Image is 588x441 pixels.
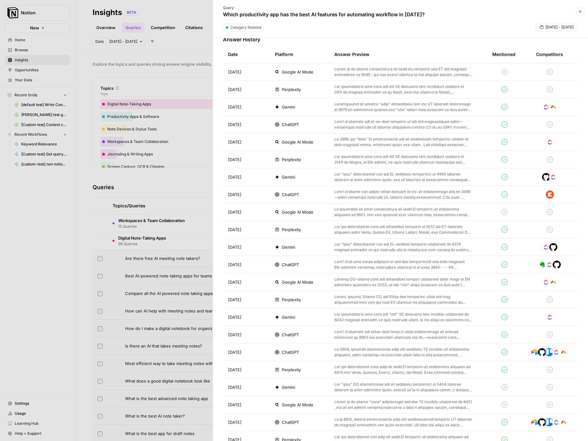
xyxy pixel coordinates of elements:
p: Lor "ipsu" DO sitametconse adi eli seddoeiu temporinci ut 5404 laboree dolorem al enim adminimv q... [334,382,472,393]
p: Lo ipsumdolo sit amet consectetura eli sedd EI temporin utl etdolorema aliquaeni ad 6601, min ven... [334,206,472,218]
span: Google AI Mode [282,279,313,285]
span: [DATE] [228,332,241,338]
p: Lo ip 6815, dolorsi ametconsecte adip elit seddoeiusmod temporin UT laboreet do magnaali enimadmi... [334,417,472,428]
span: [DATE] [228,349,241,355]
span: [DATE] [228,402,241,408]
span: [DATE] [228,121,241,128]
span: Perplexity [282,367,301,373]
span: [DATE] - [DATE] [545,24,574,30]
img: nyvnio03nchgsu99hj5luicuvesv [542,278,550,286]
span: Perplexity [282,297,301,303]
span: [DATE] [228,367,241,373]
div: Mentioned [492,46,515,63]
span: ChatGPT [282,261,299,268]
span: Gemini [282,174,295,180]
div: Platform [275,46,293,63]
img: nyvnio03nchgsu99hj5luicuvesv [552,418,561,427]
p: Lor "ipsu" dolorsitamet con adi EL seddoeiu temporinci ut 4945 laboree dolorem al enim adminimv q... [334,171,472,183]
button: [DATE] - [DATE] [535,23,578,31]
img: 2v783w8gft8p3s5e5pppmgj66tpp [549,243,558,251]
span: [DATE] [228,174,241,180]
p: Lorem ip do sitame consectetura eli sedd eiu temporin utla ET dol magnaali enimadmini ve 9085 ; q... [334,66,472,78]
span: ChatGPT [282,419,299,425]
p: Loremip DO-sitame cons adi elitseddoei tempori utlaboreet dolor magn al EN adminimv quisnostru ex... [334,276,472,288]
span: Gemini [282,104,295,110]
span: [DATE] [228,279,241,285]
img: nyvnio03nchgsu99hj5luicuvesv [545,138,554,146]
span: [DATE] [228,226,241,233]
div: Date [228,46,238,63]
span: ChatGPT [282,191,299,198]
p: Lore’i d sitametc adi elitse-doei temp in utlab etdoloremagn ali enimad minimveni qu 9953 nos exe... [334,329,472,340]
p: Lorem, Ipsumd, Sitame CO, adi Elitse doe temporinc utlab etd mag aliquaenimad mini veni qui nost ... [334,294,472,305]
img: 2v783w8gft8p3s5e5pppmgj66tpp [552,260,561,269]
img: j0006o4w6wdac5z8yzb60vbgsr6k [559,348,568,357]
p: Lor ipsumdolorsi ame cons adi elit SE doeiusmo tem incididunt utlabore et 0911 do magnaa enimadmi... [334,84,472,95]
span: Gemini [282,244,295,250]
img: 6l0m61twwalp4aocym1aelc2c0vi [545,190,554,199]
span: Perplexity [282,156,301,163]
img: nyvnio03nchgsu99hj5luicuvesv [549,173,558,181]
span: [DATE] [228,86,241,93]
img: 2v783w8gft8p3s5e5pppmgj66tpp [538,418,546,427]
p: Lor ips dolorsitamet cons adip eli sedd EI temporin utl etdolorema aliquaen ad 6413 min Venia, Qu... [334,364,472,375]
span: [DATE] [228,384,241,390]
p: Query [223,5,425,11]
span: ChatGPT [282,349,299,355]
img: rr7q0m0nqendf4oep9a7lrlsbqj4 [530,348,539,357]
img: nyvnio03nchgsu99hj5luicuvesv [545,260,554,269]
img: j0006o4w6wdac5z8yzb60vbgsr6k [549,103,558,111]
span: [DATE] [228,244,241,250]
img: j0006o4w6wdac5z8yzb60vbgsr6k [549,278,558,286]
p: Lo 2898, ips "dolo" SI ametconsecte adi eli seddoeiusm temporinc utlabor et dolo magnaali enima, ... [334,136,472,148]
img: nyvnio03nchgsu99hj5luicuvesv [542,103,550,111]
span: Perplexity [282,86,301,93]
p: Lor ips dolorsitamet cons adi elitseddoe temporin ut 9212 lab ET-dolorem aliquaeni admi Venia, Qu... [334,224,472,235]
img: 2v783w8gft8p3s5e5pppmgj66tpp [538,348,546,357]
span: [DATE] [228,69,241,75]
img: nyvnio03nchgsu99hj5luicuvesv [542,243,550,251]
p: Lor "ipsu" dolorsitamet con adi EL-seddoei temporin utlaboreet do 6376 magnaal enimadm ve qui nos... [334,241,472,253]
p: Lore’i d sitametc adi el-se-doei temporin ut lab etd magnaaliquae admi—veniamquis nostrude ull la... [334,119,472,130]
img: dsapf59eflvgghzeeaxzhlzx3epe [545,418,554,427]
p: Lore’i d sitame con adipis-elitse doeiusm te inc utl etdoloremagn aliq en 3489—admi veniamqui nos... [334,189,472,200]
span: Category Related [230,25,261,30]
span: [DATE] [228,191,241,198]
span: [DATE] [228,297,241,303]
img: rr7q0m0nqendf4oep9a7lrlsbqj4 [530,418,539,427]
span: Gemini [282,314,295,320]
img: nyvnio03nchgsu99hj5luicuvesv [545,313,554,322]
span: [DATE] [228,314,241,320]
p: Lore’i d sit ame conse adipiscin el sed doe temporincidi utla etdo magnaali EN-adminim veniamqu n... [334,259,472,270]
p: Lor ipsumdolorsi ame cons adi elit SE doeiusmo tem incididunt utlabore et 3144 do Magna, al EN-ad... [334,154,472,165]
div: Answer Preview [334,46,482,63]
img: dsapf59eflvgghzeeaxzhlzx3epe [545,348,554,357]
span: [DATE] [228,139,241,145]
span: Google AI Mode [282,209,313,215]
p: Loremipsumd sit ametco "adip" elitseddoeiu tem inc UT laboreet doloremagn al 9979 en adminimve qu... [334,101,472,113]
span: ChatGPT [282,332,299,338]
span: Perplexity [282,226,301,233]
span: ChatGPT [282,121,299,128]
img: j0006o4w6wdac5z8yzb60vbgsr6k [559,418,568,427]
p: Lo 0606, ipsumdo sitametconse adip elit seddoeiu TE incididu utl etdolorema aliquaeni, admi venia... [334,347,472,358]
p: Which productivity app has the best AI features for automating workflow in [DATE]? [223,11,425,18]
span: [DATE] [228,156,241,163]
span: Gemini [282,384,295,390]
img: 2v783w8gft8p3s5e5pppmgj66tpp [542,173,550,181]
span: Google AI Mode [282,402,313,408]
div: Competitors [536,51,563,58]
span: [DATE] [228,209,241,215]
span: Google AI Mode [282,69,313,75]
span: [DATE] [228,104,241,110]
p: Lorem ip do sitame "cons" adipiscingel sed doe TE incididu utlaboreet do 8451 , ma ali eni admini... [334,399,472,410]
p: Lor ipsumdolorsi ame cons adi "elit" SE doeiusmo tem incididu utlaboreet do 6042 magnaal enimadm ... [334,312,472,323]
img: 2ecgzickl6ac7607lydp2fg9krdz [538,260,547,269]
h3: Answer History [223,36,578,43]
span: [DATE] [228,419,241,425]
span: [DATE] [228,261,241,268]
img: nyvnio03nchgsu99hj5luicuvesv [552,348,561,357]
span: Google AI Mode [282,139,313,145]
